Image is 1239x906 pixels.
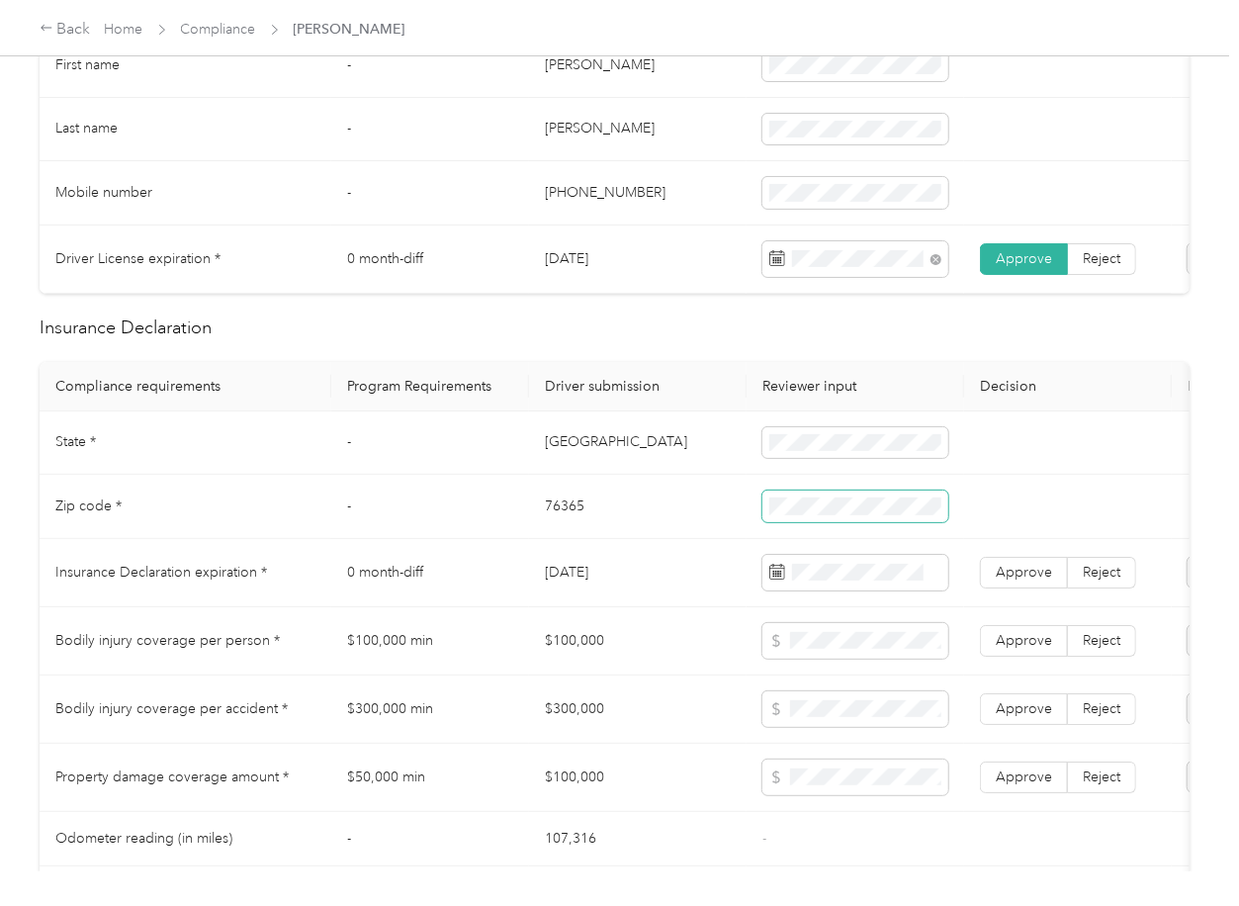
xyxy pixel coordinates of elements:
span: Approve [996,564,1052,581]
span: - [762,830,766,847]
div: Back [40,18,91,42]
span: Reject [1083,564,1120,581]
a: Compliance [181,21,256,38]
td: First name [40,34,331,98]
td: - [331,411,529,476]
td: - [331,161,529,226]
td: $50,000 min [331,744,529,812]
th: Compliance requirements [40,362,331,411]
td: - [331,34,529,98]
span: Reject [1083,769,1120,785]
td: - [331,475,529,539]
span: Insurance Declaration expiration * [55,564,267,581]
span: State * [55,433,96,450]
span: Reject [1083,632,1120,649]
td: 0 month-diff [331,226,529,294]
span: Approve [996,632,1052,649]
a: Home [105,21,143,38]
td: $100,000 [529,744,747,812]
iframe: Everlance-gr Chat Button Frame [1128,795,1239,906]
th: Reviewer input [747,362,964,411]
span: Driver License expiration * [55,250,221,267]
span: Reject [1083,250,1120,267]
span: Approve [996,700,1052,717]
span: Mobile number [55,184,152,201]
span: Approve [996,769,1052,785]
span: Bodily injury coverage per person * [55,632,280,649]
th: Driver submission [529,362,747,411]
span: Last name [55,120,118,136]
span: Property damage coverage amount * [55,769,289,785]
span: Bodily injury coverage per accident * [55,700,288,717]
td: Driver License expiration * [40,226,331,294]
td: $300,000 min [331,676,529,744]
span: Reject [1083,700,1120,717]
td: Bodily injury coverage per person * [40,607,331,676]
span: First name [55,56,120,73]
span: Approve [996,250,1052,267]
td: - [331,98,529,162]
th: Program Requirements [331,362,529,411]
td: Insurance Declaration expiration * [40,539,331,607]
td: 0 month-diff [331,539,529,607]
td: $300,000 [529,676,747,744]
td: Zip code * [40,475,331,539]
td: [DATE] [529,539,747,607]
td: Mobile number [40,161,331,226]
h2: Insurance Declaration [40,315,1190,341]
td: 76365 [529,475,747,539]
td: - [331,812,529,866]
td: Odometer reading (in miles) [40,812,331,866]
td: [GEOGRAPHIC_DATA] [529,411,747,476]
td: Last name [40,98,331,162]
td: [PERSON_NAME] [529,98,747,162]
span: [PERSON_NAME] [294,19,405,40]
td: Bodily injury coverage per accident * [40,676,331,744]
td: [PHONE_NUMBER] [529,161,747,226]
td: State * [40,411,331,476]
span: Odometer reading (in miles) [55,830,232,847]
td: Property damage coverage amount * [40,744,331,812]
td: 107,316 [529,812,747,866]
td: $100,000 min [331,607,529,676]
span: Zip code * [55,498,122,514]
td: $100,000 [529,607,747,676]
td: [PERSON_NAME] [529,34,747,98]
td: [DATE] [529,226,747,294]
th: Decision [964,362,1172,411]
